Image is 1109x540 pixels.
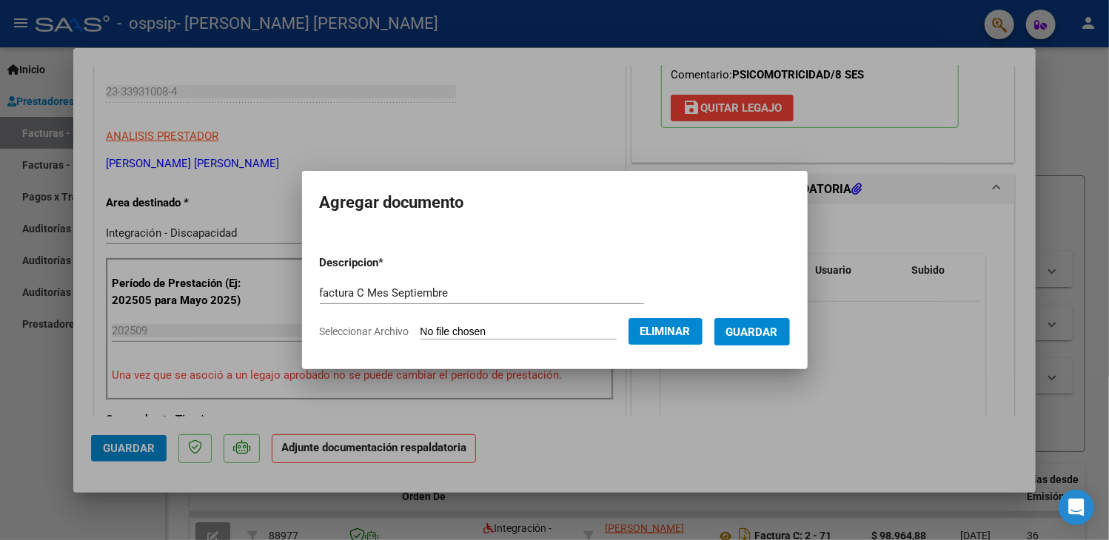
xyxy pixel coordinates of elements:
[629,318,703,345] button: Eliminar
[1059,490,1094,525] div: Open Intercom Messenger
[320,189,790,217] h2: Agregar documento
[714,318,790,345] button: Guardar
[320,254,461,271] p: Descripcion
[640,325,691,338] span: Eliminar
[726,325,778,339] span: Guardar
[320,325,409,337] span: Seleccionar Archivo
